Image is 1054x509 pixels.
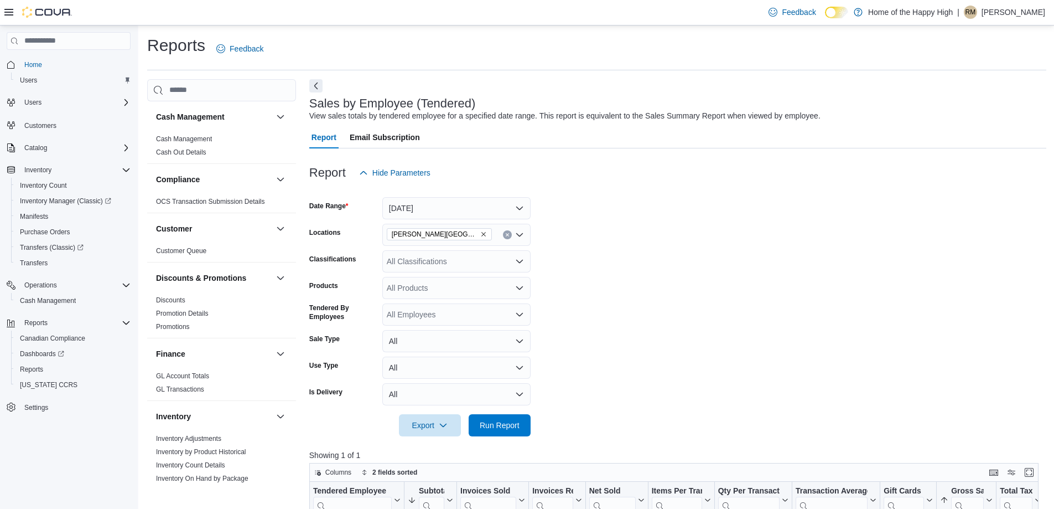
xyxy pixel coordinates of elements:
[382,357,531,379] button: All
[382,197,531,219] button: [DATE]
[15,294,131,307] span: Cash Management
[309,335,340,343] label: Sale Type
[15,225,131,239] span: Purchase Orders
[20,259,48,268] span: Transfers
[20,197,111,205] span: Inventory Manager (Classic)
[20,96,131,109] span: Users
[311,126,336,148] span: Report
[156,296,185,304] a: Discounts
[309,228,341,237] label: Locations
[11,240,135,255] a: Transfers (Classic)
[15,194,116,208] a: Inventory Manager (Classic)
[20,349,64,358] span: Dashboards
[503,230,512,239] button: Clear input
[20,212,48,221] span: Manifests
[15,179,131,192] span: Inventory Count
[147,369,296,400] div: Finance
[309,202,349,210] label: Date Range
[22,7,72,18] img: Cova
[532,486,573,497] div: Invoices Ref
[20,96,46,109] button: Users
[982,6,1045,19] p: [PERSON_NAME]
[15,179,71,192] a: Inventory Count
[20,296,76,305] span: Cash Management
[20,119,61,132] a: Customers
[480,231,487,238] button: Remove Estevan - Estevan Plaza - Fire & Flower from selection in this group
[15,210,53,223] a: Manifests
[20,141,131,155] span: Catalog
[782,7,816,18] span: Feedback
[274,410,287,423] button: Inventory
[147,34,205,56] h1: Reports
[964,6,977,19] div: Roberta Mortimer
[1022,466,1036,479] button: Enter fullscreen
[1000,486,1032,497] div: Total Tax
[382,330,531,352] button: All
[15,332,131,345] span: Canadian Compliance
[313,486,392,497] div: Tendered Employee
[2,315,135,331] button: Reports
[309,166,346,179] h3: Report
[156,348,185,359] h3: Finance
[156,461,225,470] span: Inventory Count Details
[2,117,135,133] button: Customers
[156,474,248,483] span: Inventory On Hand by Package
[24,121,56,130] span: Customers
[480,420,520,431] span: Run Report
[11,255,135,271] button: Transfers
[20,163,56,177] button: Inventory
[309,388,342,397] label: Is Delivery
[15,347,131,361] span: Dashboards
[310,466,356,479] button: Columns
[20,401,53,414] a: Settings
[156,461,225,469] a: Inventory Count Details
[15,256,52,270] a: Transfers
[15,294,80,307] a: Cash Management
[274,173,287,186] button: Compliance
[11,346,135,362] a: Dashboards
[309,304,378,321] label: Tendered By Employees
[156,135,212,143] a: Cash Management
[274,110,287,124] button: Cash Management
[2,399,135,415] button: Settings
[15,225,75,239] a: Purchase Orders
[156,111,225,122] h3: Cash Management
[372,167,430,178] span: Hide Parameters
[15,74,41,87] a: Users
[589,486,635,497] div: Net Sold
[24,281,57,290] span: Operations
[1005,466,1018,479] button: Display options
[156,223,192,234] h3: Customer
[156,197,265,206] span: OCS Transaction Submission Details
[460,486,516,497] div: Invoices Sold
[24,60,42,69] span: Home
[372,468,417,477] span: 2 fields sorted
[156,273,272,284] button: Discounts & Promotions
[156,309,209,318] span: Promotion Details
[11,293,135,309] button: Cash Management
[20,400,131,414] span: Settings
[515,284,524,292] button: Open list of options
[156,448,246,456] span: Inventory by Product Historical
[309,110,821,122] div: View sales totals by tendered employee for a specified date range. This report is equivalent to t...
[382,383,531,405] button: All
[156,323,190,331] a: Promotions
[11,331,135,346] button: Canadian Compliance
[156,111,272,122] button: Cash Management
[2,277,135,293] button: Operations
[7,52,131,444] nav: Complex example
[24,403,48,412] span: Settings
[15,210,131,223] span: Manifests
[20,334,85,343] span: Canadian Compliance
[15,332,90,345] a: Canadian Compliance
[11,362,135,377] button: Reports
[156,372,209,380] a: GL Account Totals
[24,143,47,152] span: Catalog
[156,223,272,234] button: Customer
[884,486,924,497] div: Gift Cards
[20,58,131,71] span: Home
[515,310,524,319] button: Open list of options
[156,348,272,359] button: Finance
[156,434,221,443] span: Inventory Adjustments
[156,174,272,185] button: Compliance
